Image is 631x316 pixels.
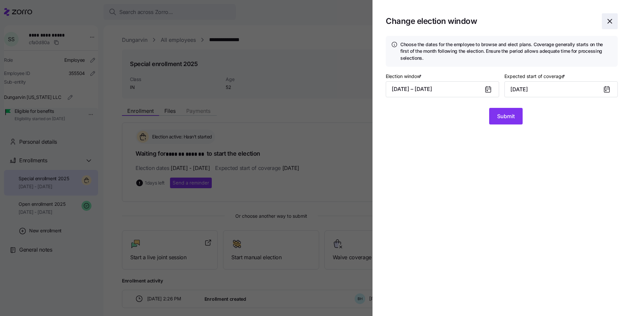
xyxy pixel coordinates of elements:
label: Expected start of coverage [504,73,566,80]
label: Election window [386,73,423,80]
span: Submit [497,112,515,120]
input: MM/DD/YYYY [504,81,618,97]
h1: Change election window [386,16,597,26]
h4: Choose the dates for the employee to browse and elect plans. Coverage generally starts on the fir... [400,41,612,61]
button: Submit [489,108,523,124]
button: [DATE] – [DATE] [386,81,499,97]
